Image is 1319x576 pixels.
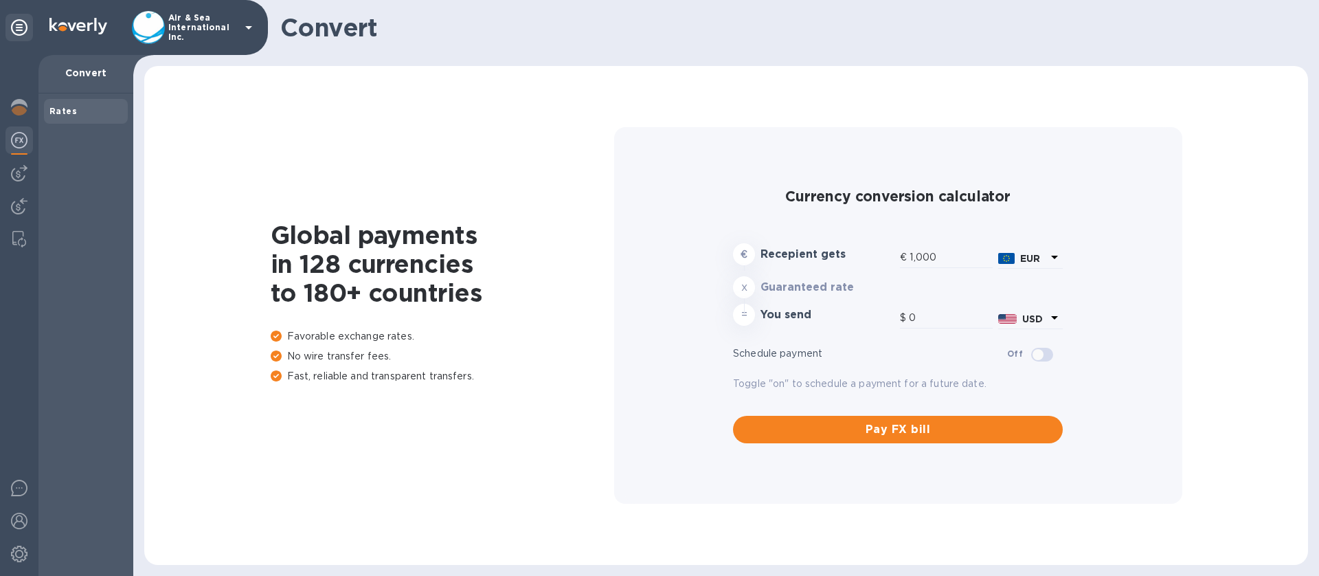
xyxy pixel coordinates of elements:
[909,308,993,329] input: Amount
[733,416,1063,443] button: Pay FX bill
[1022,313,1043,324] b: USD
[49,106,77,116] b: Rates
[271,369,614,384] p: Fast, reliable and transparent transfers.
[900,308,909,329] div: $
[49,66,122,80] p: Convert
[900,247,910,268] div: €
[1007,348,1023,359] b: Off
[744,421,1052,438] span: Pay FX bill
[760,309,894,322] h3: You send
[733,377,1063,391] p: Toggle "on" to schedule a payment for a future date.
[11,132,27,148] img: Foreign exchange
[271,221,614,307] h1: Global payments in 128 currencies to 180+ countries
[733,188,1063,205] h2: Currency conversion calculator
[280,13,1297,42] h1: Convert
[760,248,894,261] h3: Recepient gets
[1020,253,1040,264] b: EUR
[733,346,1007,361] p: Schedule payment
[5,14,33,41] div: Unpin categories
[271,349,614,364] p: No wire transfer fees.
[760,281,894,294] h3: Guaranteed rate
[741,249,747,260] strong: €
[733,276,755,298] div: x
[910,247,993,268] input: Amount
[49,18,107,34] img: Logo
[733,304,755,326] div: =
[168,13,237,42] p: Air & Sea International Inc.
[271,329,614,344] p: Favorable exchange rates.
[998,314,1017,324] img: USD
